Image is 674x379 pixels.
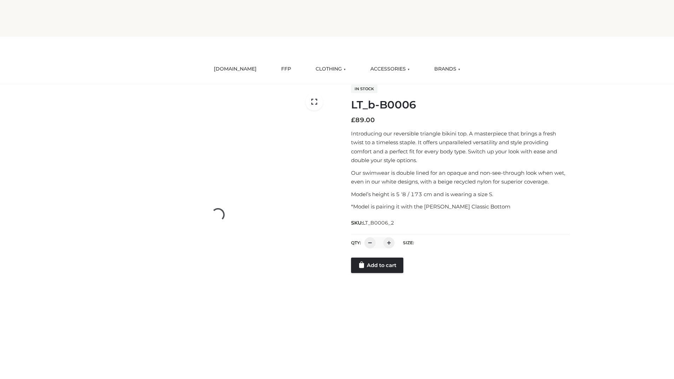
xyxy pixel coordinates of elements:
bdi: 89.00 [351,116,375,124]
a: [DOMAIN_NAME] [209,61,262,77]
p: Model’s height is 5 ‘8 / 173 cm and is wearing a size S. [351,190,570,199]
a: FFP [276,61,296,77]
p: *Model is pairing it with the [PERSON_NAME] Classic Bottom [351,202,570,211]
a: BRANDS [429,61,465,77]
span: In stock [351,85,377,93]
label: QTY: [351,240,361,245]
h1: LT_b-B0006 [351,99,570,111]
a: Add to cart [351,258,403,273]
span: LT_B0006_2 [363,220,394,226]
p: Introducing our reversible triangle bikini top. A masterpiece that brings a fresh twist to a time... [351,129,570,165]
span: SKU: [351,219,395,227]
p: Our swimwear is double lined for an opaque and non-see-through look when wet, even in our white d... [351,168,570,186]
span: £ [351,116,355,124]
a: ACCESSORIES [365,61,415,77]
a: CLOTHING [310,61,351,77]
label: Size: [403,240,414,245]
